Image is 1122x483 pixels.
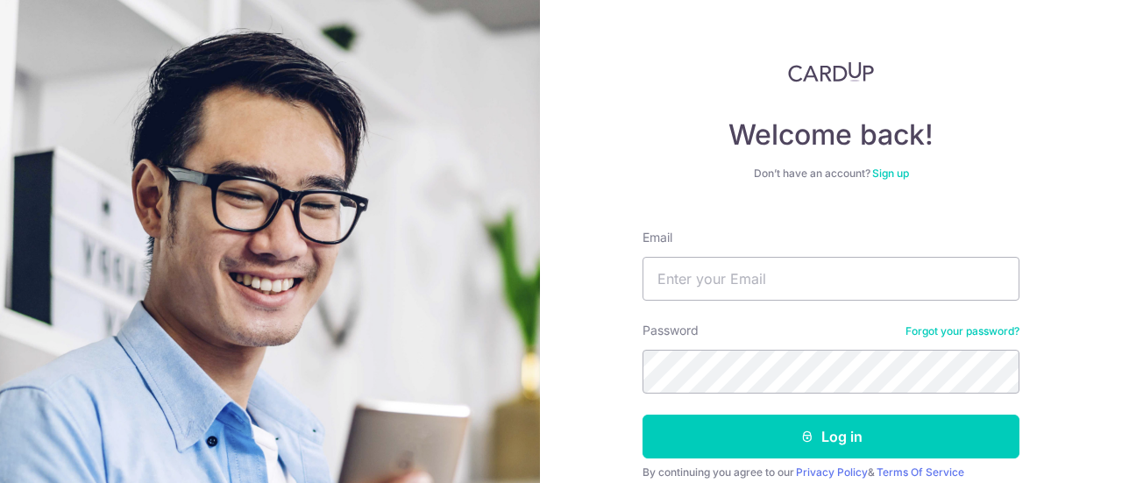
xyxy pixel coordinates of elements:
[643,322,699,339] label: Password
[643,465,1019,479] div: By continuing you agree to our &
[877,465,964,479] a: Terms Of Service
[643,167,1019,181] div: Don’t have an account?
[788,61,874,82] img: CardUp Logo
[905,324,1019,338] a: Forgot your password?
[872,167,909,180] a: Sign up
[643,117,1019,153] h4: Welcome back!
[796,465,868,479] a: Privacy Policy
[643,229,672,246] label: Email
[643,257,1019,301] input: Enter your Email
[643,415,1019,458] button: Log in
